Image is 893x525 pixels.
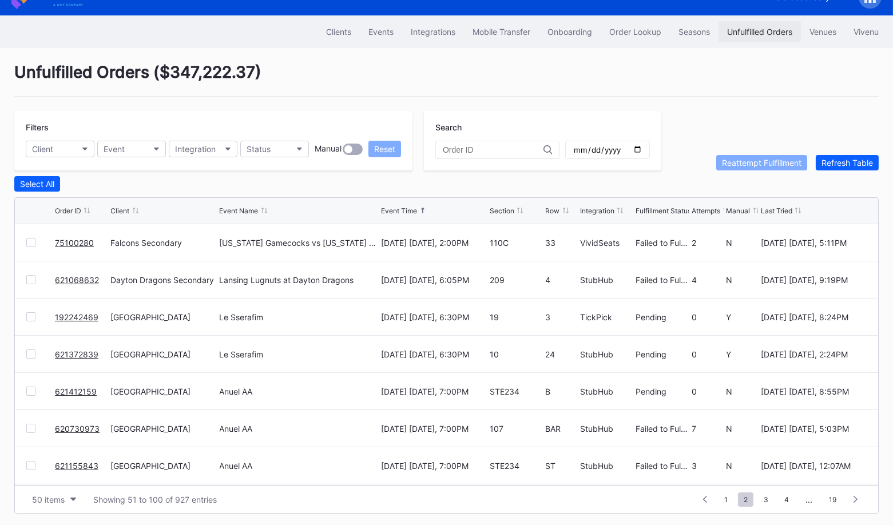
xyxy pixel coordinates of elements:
div: [DATE] [DATE], 6:30PM [381,349,487,359]
div: StubHub [580,461,633,471]
div: Select All [20,179,54,189]
div: 4 [546,275,578,285]
button: Events [360,21,402,42]
a: Order Lookup [601,21,670,42]
div: Reset [374,144,395,154]
input: Order ID [443,145,543,154]
div: N [727,238,759,248]
button: Vivenu [845,21,887,42]
div: Failed to Fulfill [636,275,689,285]
div: [DATE] [DATE], 9:19PM [761,275,867,285]
button: Integration [169,141,237,157]
div: 2 [692,238,724,248]
div: Anuel AA [220,387,253,396]
div: Lansing Lugnuts at Dayton Dragons [220,275,354,285]
div: Dayton Dragons Secondary [111,275,217,285]
div: 0 [692,387,724,396]
div: Event [104,144,125,154]
div: Y [727,349,759,359]
div: Seasons [678,27,710,37]
div: 7 [692,424,724,433]
div: 24 [546,349,578,359]
div: Order ID [55,206,81,215]
div: StubHub [580,275,633,285]
div: TickPick [580,312,633,322]
div: Unfulfilled Orders ( $347,222.37 ) [14,62,879,97]
div: [GEOGRAPHIC_DATA] [111,387,217,396]
div: Manual [315,144,342,155]
div: Refresh Table [821,158,873,168]
div: VividSeats [580,238,633,248]
div: 10 [490,349,543,359]
button: Integrations [402,21,464,42]
div: [DATE] [DATE], 7:00PM [381,424,487,433]
div: STE234 [490,387,543,396]
div: 107 [490,424,543,433]
div: Le Sserafim [220,312,264,322]
div: StubHub [580,424,633,433]
div: STE234 [490,461,543,471]
button: Event [97,141,166,157]
div: 0 [692,312,724,322]
div: [GEOGRAPHIC_DATA] [111,312,217,322]
div: 110C [490,238,543,248]
div: 209 [490,275,543,285]
div: Anuel AA [220,461,253,471]
div: Pending [636,312,689,322]
div: [DATE] [DATE], 5:11PM [761,238,867,248]
div: Failed to Fulfill [636,461,689,471]
div: Fulfillment Status [636,206,692,215]
div: [DATE] [DATE], 12:07AM [761,461,867,471]
div: [GEOGRAPHIC_DATA] [111,424,217,433]
div: 50 items [32,495,65,504]
div: Unfulfilled Orders [727,27,792,37]
div: Filters [26,122,401,132]
a: Unfulfilled Orders [719,21,801,42]
button: Onboarding [539,21,601,42]
button: Client [26,141,94,157]
div: Event Time [381,206,417,215]
button: Refresh Table [816,155,879,170]
div: [DATE] [DATE], 6:30PM [381,312,487,322]
div: Last Tried [761,206,792,215]
a: Mobile Transfer [464,21,539,42]
div: [DATE] [DATE], 8:55PM [761,387,867,396]
div: ST [546,461,578,471]
a: 621155843 [55,461,98,471]
button: Select All [14,176,60,192]
div: Section [490,206,514,215]
span: 2 [738,492,753,507]
a: 621412159 [55,387,97,396]
a: 621068632 [55,275,99,285]
div: N [727,387,759,396]
a: 620730973 [55,424,100,433]
div: Manual [727,206,751,215]
div: 3 [692,461,724,471]
div: [DATE] [DATE], 8:24PM [761,312,867,322]
div: StubHub [580,387,633,396]
div: Order Lookup [609,27,661,37]
div: Events [368,27,394,37]
div: N [727,275,759,285]
button: Seasons [670,21,719,42]
div: [DATE] [DATE], 2:24PM [761,349,867,359]
div: Status [247,144,271,154]
div: B [546,387,578,396]
button: Venues [801,21,845,42]
div: [DATE] [DATE], 6:05PM [381,275,487,285]
div: [GEOGRAPHIC_DATA] [111,461,217,471]
div: BAR [546,424,578,433]
a: 75100280 [55,238,94,248]
button: 50 items [26,492,82,507]
div: [US_STATE] Gamecocks vs [US_STATE] Tech Hokies Football [220,238,379,248]
div: Client [32,144,53,154]
div: Clients [326,27,351,37]
div: N [727,461,759,471]
a: 192242469 [55,312,98,322]
div: Venues [809,27,836,37]
div: StubHub [580,349,633,359]
div: Le Sserafim [220,349,264,359]
button: Reattempt Fulfillment [716,155,807,170]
